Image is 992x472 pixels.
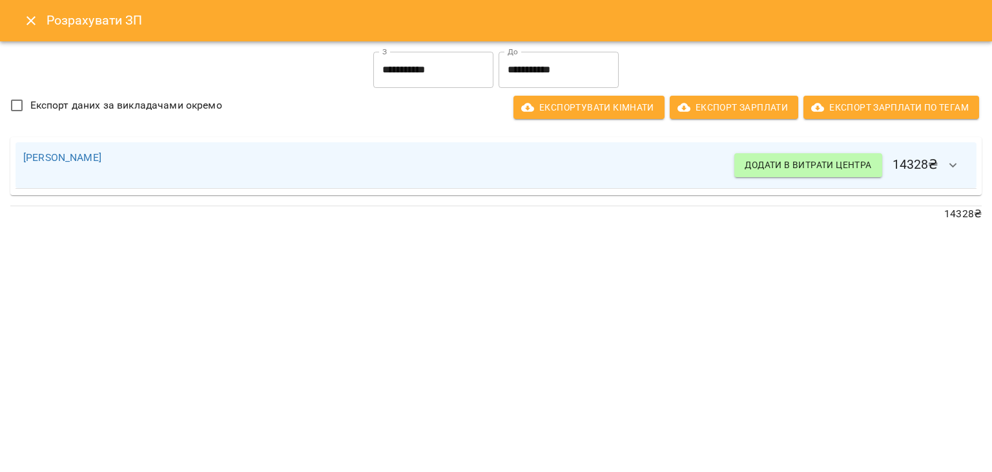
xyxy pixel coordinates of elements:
[734,153,882,177] button: Додати в витрати центра
[745,157,871,173] span: Додати в витрати центра
[513,96,665,119] button: Експортувати кімнати
[46,10,976,30] h6: Розрахувати ЗП
[814,100,969,115] span: Експорт Зарплати по тегам
[680,100,788,115] span: Експорт Зарплати
[30,98,222,113] span: Експорт даних за викладачами окремо
[803,96,979,119] button: Експорт Зарплати по тегам
[524,100,654,115] span: Експортувати кімнати
[670,96,798,119] button: Експорт Зарплати
[10,206,982,222] p: 14328 ₴
[734,150,969,181] h6: 14328 ₴
[23,151,101,164] a: [PERSON_NAME]
[15,5,46,36] button: Close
